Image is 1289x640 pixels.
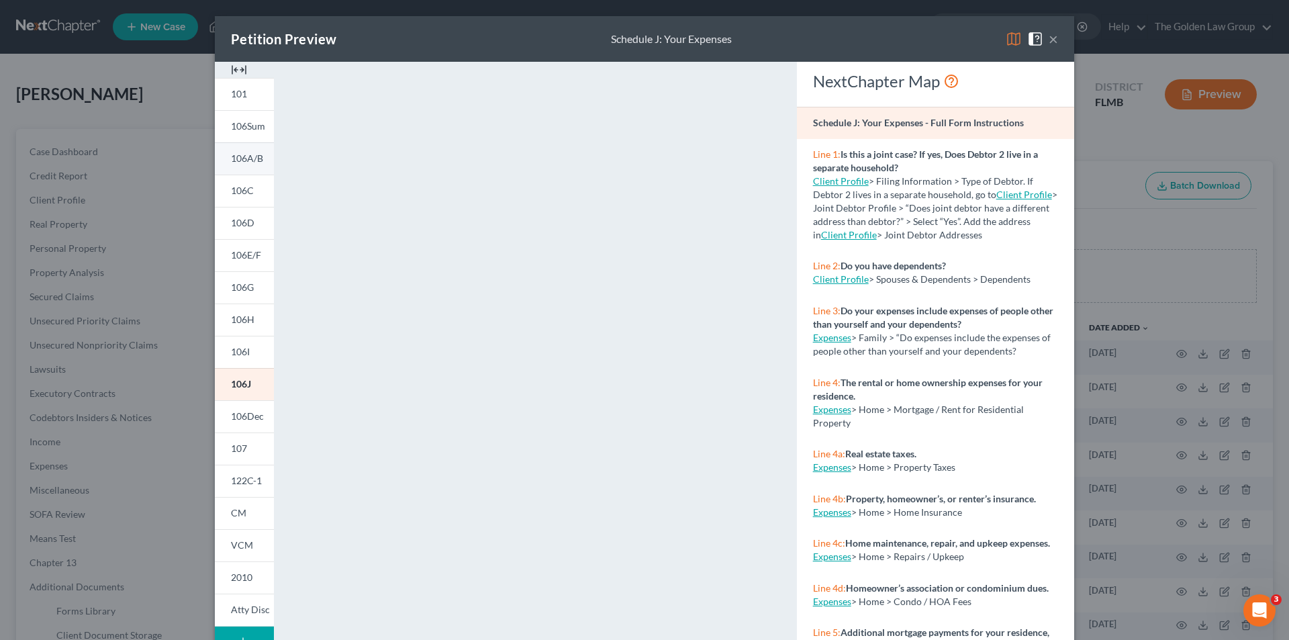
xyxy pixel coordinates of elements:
span: Line 4: [813,377,841,388]
button: × [1049,31,1058,47]
span: VCM [231,539,253,551]
span: > Joint Debtor Addresses [821,229,982,240]
span: 122C-1 [231,475,262,486]
a: Expenses [813,506,851,518]
a: 106H [215,304,274,336]
a: 106G [215,271,274,304]
span: CM [231,507,246,518]
span: 101 [231,88,247,99]
a: 106Dec [215,400,274,432]
img: map-eea8200ae884c6f1103ae1953ef3d486a96c86aabb227e865a55264e3737af1f.svg [1006,31,1022,47]
a: Atty Disc [215,594,274,627]
a: 2010 [215,561,274,594]
div: NextChapter Map [813,71,1058,92]
span: Line 1: [813,148,841,160]
a: 106I [215,336,274,368]
span: > Home > Mortgage / Rent for Residential Property [813,404,1024,428]
span: > Joint Debtor Profile > “Does joint debtor have a different address than debtor?” > Select “Yes”... [813,189,1057,240]
div: Petition Preview [231,30,336,48]
span: 107 [231,443,247,454]
span: > Spouses & Dependents > Dependents [869,273,1031,285]
a: VCM [215,529,274,561]
span: > Filing Information > Type of Debtor. If Debtor 2 lives in a separate household, go to [813,175,1033,200]
a: 106Sum [215,110,274,142]
span: > Home > Property Taxes [851,461,955,473]
a: 106A/B [215,142,274,175]
a: 107 [215,432,274,465]
img: help-close-5ba153eb36485ed6c1ea00a893f15db1cb9b99d6cae46e1a8edb6c62d00a1a76.svg [1027,31,1043,47]
span: Line 4d: [813,582,846,594]
strong: Property, homeowner’s, or renter’s insurance. [846,493,1036,504]
a: Client Profile [821,229,877,240]
span: 106Dec [231,410,264,422]
a: 106E/F [215,239,274,271]
a: Client Profile [813,175,869,187]
strong: Homeowner’s association or condominium dues. [846,582,1049,594]
a: Expenses [813,551,851,562]
span: > Family > “Do expenses include the expenses of people other than yourself and your dependents? [813,332,1051,357]
span: 106A/B [231,152,263,164]
a: Expenses [813,596,851,607]
span: Line 4a: [813,448,845,459]
a: 122C-1 [215,465,274,497]
span: Line 4c: [813,537,845,549]
span: Line 4b: [813,493,846,504]
strong: Do your expenses include expenses of people other than yourself and your dependents? [813,305,1053,330]
a: Client Profile [996,189,1052,200]
span: Line 3: [813,305,841,316]
span: 106I [231,346,250,357]
a: 106D [215,207,274,239]
span: 106D [231,217,254,228]
a: Expenses [813,461,851,473]
span: Line 5: [813,627,841,638]
span: 106Sum [231,120,265,132]
span: > Home > Home Insurance [851,506,962,518]
span: > Home > Condo / HOA Fees [851,596,971,607]
span: 106H [231,314,254,325]
span: 106E/F [231,249,261,261]
a: Expenses [813,332,851,343]
img: expand-e0f6d898513216a626fdd78e52531dac95497ffd26381d4c15ee2fc46db09dca.svg [231,62,247,78]
strong: Schedule J: Your Expenses - Full Form Instructions [813,117,1024,128]
strong: Home maintenance, repair, and upkeep expenses. [845,537,1050,549]
a: 106J [215,368,274,400]
span: 3 [1271,594,1282,605]
span: 106C [231,185,254,196]
span: Line 2: [813,260,841,271]
strong: Real estate taxes. [845,448,916,459]
strong: The rental or home ownership expenses for your residence. [813,377,1043,402]
strong: Do you have dependents? [841,260,946,271]
iframe: Intercom live chat [1243,594,1276,627]
span: > Home > Repairs / Upkeep [851,551,964,562]
a: Client Profile [813,273,869,285]
span: 106J [231,378,251,390]
div: Schedule J: Your Expenses [611,32,732,47]
a: 101 [215,78,274,110]
span: 106G [231,281,254,293]
a: 106C [215,175,274,207]
span: Atty Disc [231,604,270,615]
strong: Is this a joint case? If yes, Does Debtor 2 live in a separate household? [813,148,1038,173]
a: Expenses [813,404,851,415]
span: 2010 [231,572,252,583]
a: CM [215,497,274,529]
